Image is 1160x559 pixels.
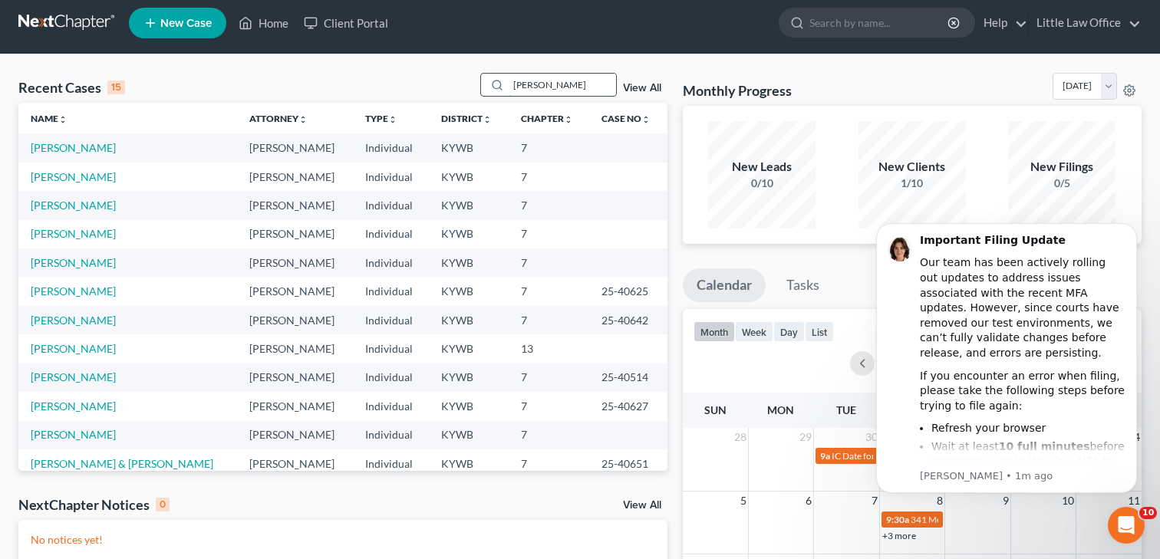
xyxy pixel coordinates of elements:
[429,191,508,219] td: KYWB
[31,256,116,269] a: [PERSON_NAME]
[31,284,116,298] a: [PERSON_NAME]
[509,74,616,96] input: Search by name...
[509,277,590,305] td: 7
[429,449,508,478] td: KYWB
[601,113,651,124] a: Case Nounfold_more
[509,363,590,392] td: 7
[1008,158,1116,176] div: New Filings
[429,220,508,248] td: KYWB
[708,158,816,176] div: New Leads
[509,306,590,334] td: 7
[388,115,397,124] i: unfold_more
[237,133,353,162] td: [PERSON_NAME]
[708,176,816,191] div: 0/10
[1029,9,1141,37] a: Little Law Office
[353,449,429,478] td: Individual
[694,321,735,342] button: month
[773,321,805,342] button: day
[1108,507,1145,544] iframe: Intercom live chat
[353,306,429,334] td: Individual
[809,8,950,37] input: Search by name...
[31,428,116,441] a: [PERSON_NAME]
[156,498,170,511] div: 0
[298,115,308,124] i: unfold_more
[589,277,667,305] td: 25-40625
[704,403,727,416] span: Sun
[589,449,667,478] td: 25-40651
[804,492,813,510] span: 6
[429,421,508,449] td: KYWB
[429,133,508,162] td: KYWB
[509,163,590,191] td: 7
[353,363,429,392] td: Individual
[365,113,397,124] a: Typeunfold_more
[353,277,429,305] td: Individual
[509,133,590,162] td: 7
[31,314,116,327] a: [PERSON_NAME]
[237,248,353,277] td: [PERSON_NAME]
[858,158,966,176] div: New Clients
[429,334,508,363] td: KYWB
[564,115,573,124] i: unfold_more
[429,248,508,277] td: KYWB
[237,220,353,248] td: [PERSON_NAME]
[589,363,667,392] td: 25-40514
[353,248,429,277] td: Individual
[31,457,213,470] a: [PERSON_NAME] & [PERSON_NAME]
[683,268,766,302] a: Calendar
[589,306,667,334] td: 25-40642
[429,392,508,420] td: KYWB
[521,113,573,124] a: Chapterunfold_more
[237,334,353,363] td: [PERSON_NAME]
[623,83,661,94] a: View All
[31,532,655,547] p: No notices yet!
[509,248,590,277] td: 7
[353,220,429,248] td: Individual
[858,176,966,191] div: 1/10
[798,428,813,446] span: 29
[237,191,353,219] td: [PERSON_NAME]
[31,342,116,355] a: [PERSON_NAME]
[31,141,116,154] a: [PERSON_NAME]
[623,500,661,511] a: View All
[589,392,667,420] td: 25-40627
[231,9,296,37] a: Home
[641,115,651,124] i: unfold_more
[739,492,748,510] span: 5
[483,115,492,124] i: unfold_more
[353,133,429,162] td: Individual
[509,392,590,420] td: 7
[429,306,508,334] td: KYWB
[237,277,353,305] td: [PERSON_NAME]
[429,163,508,191] td: KYWB
[237,392,353,420] td: [PERSON_NAME]
[58,115,68,124] i: unfold_more
[353,421,429,449] td: Individual
[767,403,794,416] span: Mon
[683,81,792,100] h3: Monthly Progress
[237,363,353,392] td: [PERSON_NAME]
[237,421,353,449] td: [PERSON_NAME]
[836,403,856,416] span: Tue
[832,450,949,462] span: IC Date for [PERSON_NAME]
[733,428,748,446] span: 28
[773,268,833,302] a: Tasks
[735,321,773,342] button: week
[31,170,116,183] a: [PERSON_NAME]
[820,450,830,462] span: 9a
[429,277,508,305] td: KYWB
[107,81,125,94] div: 15
[509,191,590,219] td: 7
[1008,176,1116,191] div: 0/5
[31,400,116,413] a: [PERSON_NAME]
[31,199,116,212] a: [PERSON_NAME]
[237,163,353,191] td: [PERSON_NAME]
